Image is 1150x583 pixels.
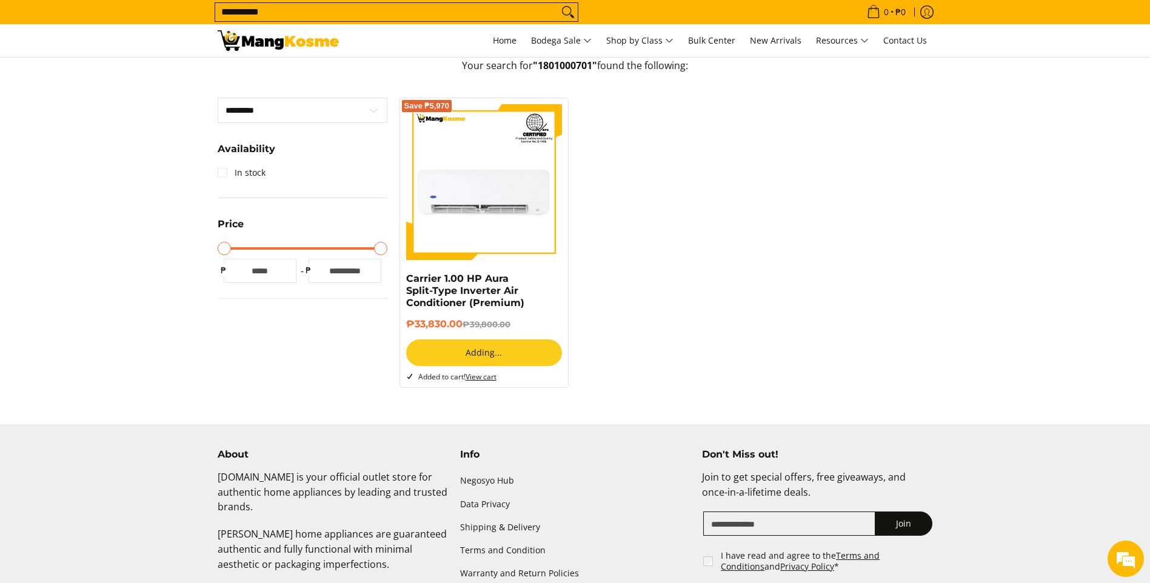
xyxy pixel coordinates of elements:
span: ₱ [303,264,315,276]
a: Shipping & Delivery [460,516,690,539]
span: • [863,5,909,19]
span: Shop by Class [606,33,674,48]
span: Save ₱5,970 [404,102,450,110]
strong: "1801000701" [533,59,597,72]
a: View cart [466,371,496,382]
textarea: Type your message and hit 'Enter' [6,331,231,373]
a: Bulk Center [682,24,741,57]
img: Carrier 1.00 HP Aura Split-Type Inverter Air Conditioner (Premium) [406,104,563,261]
div: Minimize live chat window [199,6,228,35]
span: ₱ [218,264,230,276]
h4: Don't Miss out! [702,448,932,461]
a: Data Privacy [460,493,690,516]
button: Join [875,511,932,536]
span: Added to cart! [418,371,496,382]
a: Terms and Conditions [721,550,880,572]
h6: ₱33,830.00 [406,318,563,330]
p: Your search for found the following: [218,58,933,85]
button: Search [558,3,578,21]
a: Shop by Class [600,24,680,57]
h4: About [218,448,448,461]
div: Chat with us now [63,68,204,84]
p: Join to get special offers, free giveaways, and once-in-a-lifetime deals. [702,470,932,512]
a: Terms and Condition [460,539,690,562]
span: 0 [882,8,891,16]
summary: Open [218,219,244,238]
a: New Arrivals [744,24,807,57]
span: Price [218,219,244,229]
span: Home [493,35,516,46]
span: Bulk Center [688,35,735,46]
nav: Main Menu [351,24,933,57]
span: We're online! [70,153,167,275]
button: Adding... [406,339,563,366]
a: Resources [810,24,875,57]
a: Carrier 1.00 HP Aura Split-Type Inverter Air Conditioner (Premium) [406,273,524,308]
a: Home [487,24,523,57]
img: Search: 1 result found for &quot;1801000701&quot; | Mang Kosme [218,30,339,51]
h4: Info [460,448,690,461]
span: New Arrivals [750,35,801,46]
span: Bodega Sale [531,33,592,48]
a: Contact Us [877,24,933,57]
a: In stock [218,163,266,182]
p: [DOMAIN_NAME] is your official outlet store for authentic home appliances by leading and trusted ... [218,470,448,527]
span: Availability [218,144,275,154]
span: Resources [816,33,869,48]
a: Negosyo Hub [460,470,690,493]
summary: Open [218,144,275,163]
span: ₱0 [894,8,908,16]
del: ₱39,800.00 [463,319,510,329]
span: Contact Us [883,35,927,46]
label: I have read and agree to the and * [721,550,934,571]
a: Privacy Policy [780,561,834,572]
a: Bodega Sale [525,24,598,57]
